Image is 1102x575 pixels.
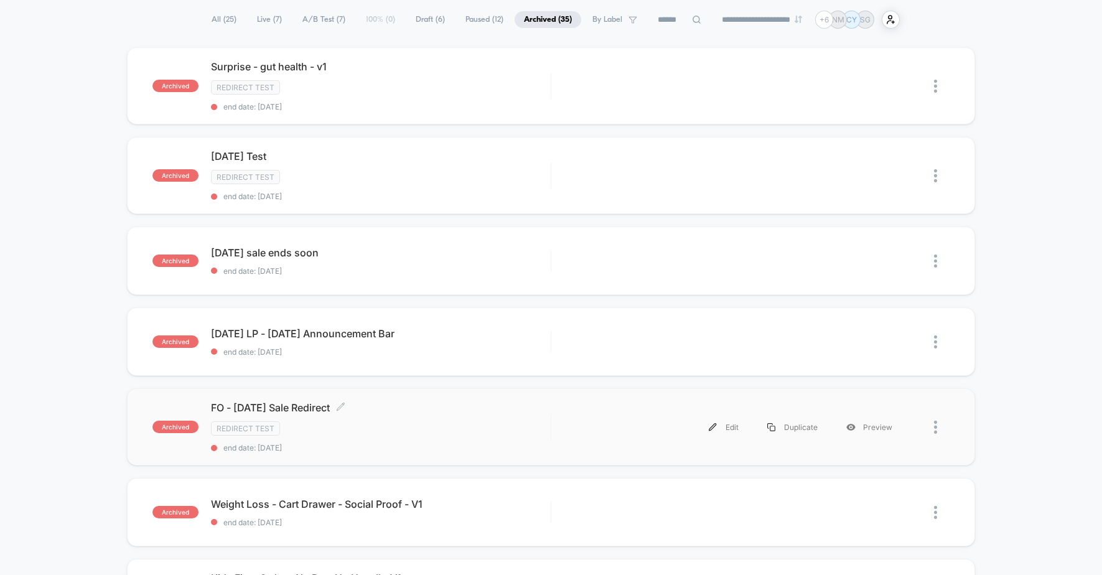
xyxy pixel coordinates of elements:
div: Edit [694,413,753,441]
span: end date: [DATE] [211,102,551,111]
span: FO - [DATE] Sale Redirect [211,401,551,414]
img: close [934,335,937,348]
div: Duplicate [753,413,832,441]
img: end [795,16,802,23]
span: end date: [DATE] [211,192,551,201]
p: SG [860,15,871,24]
span: All ( 25 ) [202,11,246,28]
span: [DATE] Test [211,150,551,162]
img: menu [709,423,717,431]
span: Draft ( 6 ) [406,11,454,28]
span: Redirect Test [211,170,280,184]
div: + 6 [815,11,833,29]
span: end date: [DATE] [211,518,551,527]
span: archived [152,506,198,518]
span: archived [152,80,198,92]
img: close [934,255,937,268]
img: close [934,506,937,519]
span: end date: [DATE] [211,266,551,276]
span: archived [152,421,198,433]
span: end date: [DATE] [211,443,551,452]
span: Surprise - gut health - v1 [211,60,551,73]
span: Paused ( 12 ) [456,11,513,28]
img: close [934,80,937,93]
img: close [934,169,937,182]
span: [DATE] sale ends soon [211,246,551,259]
span: [DATE] LP - [DATE] Announcement Bar [211,327,551,340]
span: archived [152,335,198,348]
span: Redirect Test [211,421,280,436]
span: Live ( 7 ) [248,11,291,28]
img: close [934,421,937,434]
span: archived [152,169,198,182]
span: A/B Test ( 7 ) [293,11,355,28]
div: Preview [832,413,907,441]
p: NM [832,15,844,24]
span: Weight Loss - Cart Drawer - Social Proof - V1 [211,498,551,510]
img: menu [767,423,775,431]
span: Archived ( 35 ) [515,11,581,28]
p: CY [846,15,857,24]
span: Redirect Test [211,80,280,95]
span: archived [152,255,198,267]
span: By Label [592,15,622,24]
span: end date: [DATE] [211,347,551,357]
